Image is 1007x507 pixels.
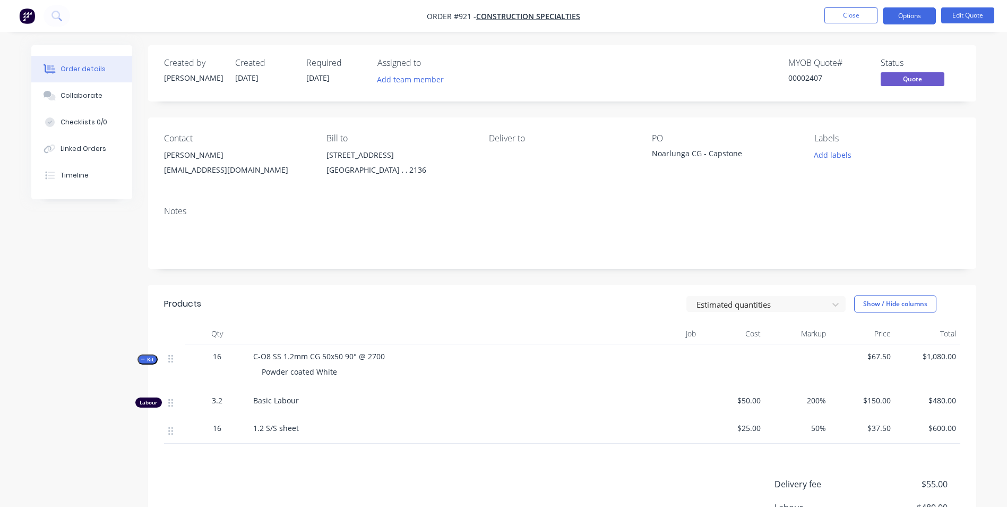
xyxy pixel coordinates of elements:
div: [STREET_ADDRESS] [326,148,472,163]
div: Created by [164,58,222,68]
div: Noarlunga CG - Capstone [652,148,785,163]
button: Add team member [371,72,449,87]
div: Labels [814,133,960,143]
span: 16 [213,351,221,362]
div: [PERSON_NAME][EMAIL_ADDRESS][DOMAIN_NAME] [164,148,309,182]
span: $55.00 [868,478,947,491]
button: Edit Quote [941,7,994,23]
img: Factory [19,8,35,24]
div: Deliver to [489,133,634,143]
div: Contact [164,133,309,143]
div: Collaborate [61,91,102,100]
span: $50.00 [704,395,761,406]
span: Kit [141,356,154,364]
span: [DATE] [306,73,330,83]
div: MYOB Quote # [788,58,868,68]
div: Labour [135,398,162,408]
div: [GEOGRAPHIC_DATA] , , 2136 [326,163,472,178]
span: Delivery fee [774,478,869,491]
button: Linked Orders [31,136,132,162]
button: Timeline [31,162,132,189]
div: [PERSON_NAME] [164,72,222,83]
span: $37.50 [834,422,891,434]
button: Checklists 0/0 [31,109,132,136]
div: Order details [61,64,106,74]
div: Qty [185,323,249,344]
span: Quote [881,72,944,86]
span: Basic Labour [253,395,299,405]
div: 00002407 [788,72,868,83]
span: $600.00 [899,422,956,434]
button: Show / Hide columns [854,295,936,312]
div: [PERSON_NAME] [164,148,309,163]
button: Add team member [377,72,450,87]
div: Cost [700,323,765,344]
button: Collaborate [31,82,132,109]
span: Order #921 - [427,11,476,21]
span: $150.00 [834,395,891,406]
button: Close [824,7,877,23]
div: Checklists 0/0 [61,117,107,127]
button: Kit [137,354,158,365]
span: $480.00 [899,395,956,406]
a: Construction Specialties [476,11,580,21]
button: Add labels [808,148,857,162]
span: C-O8 SS 1.2mm CG 50x50 90° @ 2700 [253,351,385,361]
span: 1.2 S/S sheet [253,423,299,433]
button: Order details [31,56,132,82]
span: $1,080.00 [899,351,956,362]
div: Assigned to [377,58,484,68]
div: Timeline [61,171,89,180]
div: PO [652,133,797,143]
span: $25.00 [704,422,761,434]
span: 50% [769,422,826,434]
div: Products [164,298,201,310]
div: Job [621,323,700,344]
div: Total [895,323,960,344]
div: [EMAIL_ADDRESS][DOMAIN_NAME] [164,163,309,178]
span: [DATE] [235,73,259,83]
span: 3.2 [212,395,222,406]
span: 200% [769,395,826,406]
button: Options [883,7,936,24]
div: Linked Orders [61,144,106,154]
div: Notes [164,206,960,216]
div: Required [306,58,365,68]
span: $67.50 [834,351,891,362]
div: Price [830,323,896,344]
div: Created [235,58,294,68]
div: [STREET_ADDRESS][GEOGRAPHIC_DATA] , , 2136 [326,148,472,182]
div: Status [881,58,960,68]
div: Markup [765,323,830,344]
div: Bill to [326,133,472,143]
span: 16 [213,422,221,434]
span: Powder coated White [262,367,337,377]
